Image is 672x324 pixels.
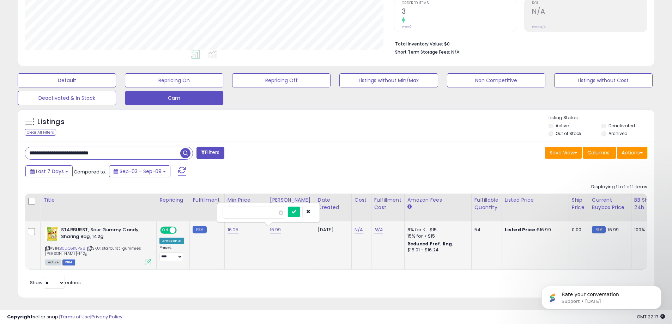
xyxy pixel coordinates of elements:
[407,241,454,247] b: Reduced Prof. Rng.
[7,314,122,320] div: seller snap | |
[407,233,466,239] div: 15% for > $15
[583,147,616,159] button: Columns
[25,129,56,136] div: Clear All Filters
[193,226,206,233] small: FBM
[18,91,116,105] button: Deactivated & In Stock
[395,39,642,48] li: $0
[505,226,537,233] b: Listed Price:
[62,259,75,265] span: FBM
[474,227,496,233] div: 54
[545,147,582,159] button: Save View
[339,73,438,87] button: Listings without Min/Max
[120,168,162,175] span: Sep-03 - Sep-09
[402,25,412,29] small: Prev: 0
[532,1,647,5] span: ROI
[609,123,635,129] label: Deactivated
[45,227,59,241] img: 51OxT0DEa2L._SL40_.jpg
[193,196,221,204] div: Fulfillment
[159,196,187,204] div: Repricing
[161,227,170,233] span: ON
[407,227,466,233] div: 8% for <= $15
[402,1,517,5] span: Ordered Items
[355,196,368,204] div: Cost
[45,245,143,256] span: | SKU: starburst-gummies-[PERSON_NAME]-142g
[43,196,153,204] div: Title
[592,226,606,233] small: FBM
[355,226,363,233] a: N/A
[7,313,33,320] strong: Copyright
[37,117,65,127] h5: Listings
[634,227,658,233] div: 100%
[531,271,672,320] iframe: Intercom notifications message
[407,196,468,204] div: Amazon Fees
[505,227,563,233] div: $16.99
[25,165,73,177] button: Last 7 Days
[532,7,647,17] h2: N/A
[125,91,223,105] button: Cam
[228,226,239,233] a: 16.25
[318,196,349,211] div: Date Created
[407,247,466,253] div: $15.01 - $16.24
[549,115,654,121] p: Listing States:
[572,227,583,233] div: 0.00
[572,196,586,211] div: Ship Price
[232,73,331,87] button: Repricing Off
[617,147,647,159] button: Actions
[318,227,346,233] div: [DATE]
[60,245,85,251] a: B0DQ5K5P58
[159,245,184,261] div: Preset:
[447,73,545,87] button: Non Competitive
[407,204,412,210] small: Amazon Fees.
[125,73,223,87] button: Repricing On
[607,226,619,233] span: 16.99
[228,196,264,204] div: Min Price
[505,196,566,204] div: Listed Price
[591,184,647,190] div: Displaying 1 to 1 of 1 items
[395,41,443,47] b: Total Inventory Value:
[45,227,151,264] div: ASIN:
[176,227,187,233] span: OFF
[270,226,281,233] a: 16.99
[18,73,116,87] button: Default
[374,226,383,233] a: N/A
[74,169,106,175] span: Compared to:
[451,49,460,55] span: N/A
[36,168,64,175] span: Last 7 Days
[109,165,170,177] button: Sep-03 - Sep-09
[374,196,401,211] div: Fulfillment Cost
[587,149,610,156] span: Columns
[532,25,546,29] small: Prev: N/A
[556,123,569,129] label: Active
[159,238,184,244] div: Amazon AI
[45,259,61,265] span: All listings currently available for purchase on Amazon
[196,147,224,159] button: Filters
[30,279,81,286] span: Show: entries
[395,49,450,55] b: Short Term Storage Fees:
[634,196,660,211] div: BB Share 24h.
[402,7,517,17] h2: 3
[474,196,499,211] div: Fulfillable Quantity
[556,130,581,136] label: Out of Stock
[60,313,90,320] a: Terms of Use
[270,196,312,204] div: [PERSON_NAME]
[609,130,628,136] label: Archived
[554,73,653,87] button: Listings without Cost
[61,227,147,242] b: STARBURST, Sour Gummy Candy, Sharing Bag, 142g
[592,196,628,211] div: Current Buybox Price
[91,313,122,320] a: Privacy Policy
